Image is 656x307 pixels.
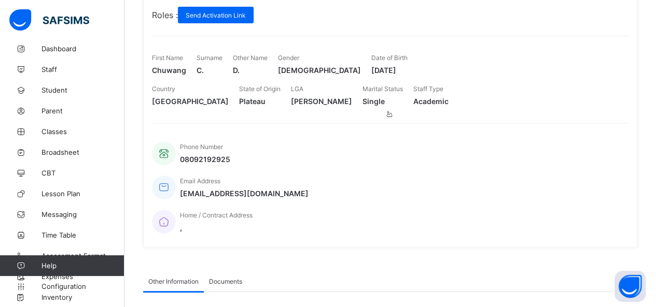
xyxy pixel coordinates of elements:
[197,54,222,62] span: Surname
[41,107,124,115] span: Parent
[291,97,352,106] span: [PERSON_NAME]
[233,66,268,75] span: D.
[41,127,124,136] span: Classes
[41,252,124,260] span: Assessment Format
[209,277,242,285] span: Documents
[41,86,124,94] span: Student
[148,277,199,285] span: Other Information
[41,189,124,198] span: Lesson Plan
[41,148,124,156] span: Broadsheet
[278,66,361,75] span: [DEMOGRAPHIC_DATA]
[41,293,124,301] span: Inventory
[186,11,246,19] span: Send Activation Link
[41,45,124,53] span: Dashboard
[180,223,253,232] span: ,
[362,97,403,106] span: Single
[41,169,124,177] span: CBT
[41,231,124,239] span: Time Table
[413,97,449,106] span: Academic
[152,54,183,62] span: First Name
[180,189,309,198] span: [EMAIL_ADDRESS][DOMAIN_NAME]
[362,85,403,93] span: Marital Status
[413,85,443,93] span: Staff Type
[41,261,124,270] span: Help
[152,97,229,106] span: [GEOGRAPHIC_DATA]
[371,66,408,75] span: [DATE]
[41,210,124,218] span: Messaging
[239,85,281,93] span: State of Origin
[180,155,230,164] span: 08092192925
[41,65,124,74] span: Staff
[615,271,646,302] button: Open asap
[197,66,222,75] span: C.
[180,143,223,151] span: Phone Number
[9,9,89,31] img: safsims
[371,54,408,62] span: Date of Birth
[152,85,175,93] span: Country
[180,211,253,219] span: Home / Contract Address
[152,66,186,75] span: Chuwang
[291,85,303,93] span: LGA
[278,54,299,62] span: Gender
[239,97,281,106] span: Plateau
[233,54,268,62] span: Other Name
[41,282,124,290] span: Configuration
[152,10,178,20] span: Roles :
[180,177,220,185] span: Email Address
